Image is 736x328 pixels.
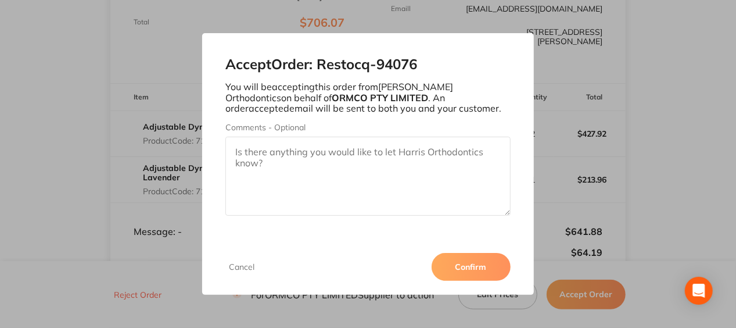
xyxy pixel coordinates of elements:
label: Comments - Optional [225,123,510,132]
button: Confirm [432,253,511,281]
h2: Accept Order: Restocq- 94076 [225,56,510,73]
b: ORMCO PTY LIMITED [332,92,428,104]
button: Cancel [225,262,258,272]
p: You will be accepting this order from [PERSON_NAME] Orthodontics on behalf of . An order accepted... [225,81,510,113]
div: Open Intercom Messenger [685,277,713,305]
